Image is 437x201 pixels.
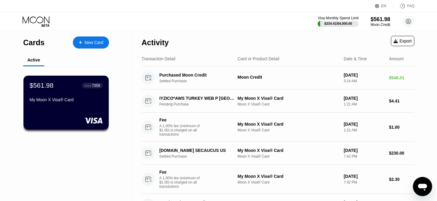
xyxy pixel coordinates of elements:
[389,151,414,155] div: $230.00
[142,142,414,165] div: [DOMAIN_NAME] SECAUCUS USSettled PurchaseMy Moon X Visa® CardMoon X Visa® Card[DATE]7:42 PM$230.00
[27,58,40,62] div: Active
[394,39,412,43] div: Export
[375,3,393,9] div: EN
[92,83,100,88] div: 7358
[142,38,169,47] div: Activity
[142,56,175,61] div: Transaction Detail
[344,73,384,77] div: [DATE]
[238,122,339,127] div: My Moon X Visa® Card
[389,75,414,80] div: $548.01
[85,85,91,86] div: ● ● ● ●
[159,96,236,101] div: IYZICO*AWS TURKEY WEB P [GEOGRAPHIC_DATA] TR
[344,79,384,83] div: 3:14 AM
[344,122,384,127] div: [DATE]
[318,16,358,20] div: Visa Monthly Spend Limit
[159,148,236,153] div: [DOMAIN_NAME] SECAUCUS US
[238,56,279,61] div: Card or Product Detail
[344,102,384,106] div: 1:21 AM
[159,176,204,189] div: A 1.00% fee (minimum of $1.00) is charged on all transactions
[318,16,358,27] div: Visa Monthly Spend Limit$234.41/$4,000.00
[344,128,384,132] div: 1:21 AM
[85,40,103,45] div: New Card
[159,118,201,122] div: Fee
[142,113,414,142] div: FeeA 1.00% fee (minimum of $1.00) is charged on all transactionsMy Moon X Visa® CardMoon X Visa® ...
[344,56,367,61] div: Date & Time
[389,99,414,103] div: $4.41
[30,82,54,90] div: $561.98
[142,165,414,194] div: FeeA 1.00% fee (minimum of $1.00) is charged on all transactionsMy Moon X Visa® CardMoon X Visa® ...
[238,102,339,106] div: Moon X Visa® Card
[238,174,339,179] div: My Moon X Visa® Card
[371,16,390,23] div: $561.98
[391,36,414,46] div: Export
[238,180,339,184] div: Moon X Visa® Card
[30,97,103,102] div: My Moon X Visa® Card
[371,16,390,27] div: $561.98Moon Credit
[238,75,339,80] div: Moon Credit
[324,22,352,25] div: $234.41 / $4,000.00
[344,96,384,101] div: [DATE]
[159,102,242,106] div: Pending Purchase
[389,177,414,182] div: $2.30
[344,148,384,153] div: [DATE]
[407,4,414,8] div: FAQ
[238,154,339,159] div: Moon X Visa® Card
[344,174,384,179] div: [DATE]
[159,154,242,159] div: Settled Purchase
[159,73,236,77] div: Purchased Moon Credit
[73,36,109,49] div: New Card
[238,148,339,153] div: My Moon X Visa® Card
[381,4,386,8] div: EN
[142,66,414,90] div: Purchased Moon CreditSettled PurchaseMoon Credit[DATE]3:14 AM$548.01
[159,170,201,174] div: Fee
[389,125,414,130] div: $1.00
[238,96,339,101] div: My Moon X Visa® Card
[142,90,414,113] div: IYZICO*AWS TURKEY WEB P [GEOGRAPHIC_DATA] TRPending PurchaseMy Moon X Visa® CardMoon X Visa® Card...
[393,3,414,9] div: FAQ
[413,177,432,196] iframe: Mesajlaşma penceresini başlatma düğmesi
[238,128,339,132] div: Moon X Visa® Card
[344,180,384,184] div: 7:42 PM
[23,38,45,47] div: Cards
[23,76,109,130] div: $561.98● ● ● ●7358My Moon X Visa® Card
[344,154,384,159] div: 7:42 PM
[159,79,242,83] div: Settled Purchase
[371,23,390,27] div: Moon Credit
[389,56,404,61] div: Amount
[159,124,204,137] div: A 1.00% fee (minimum of $1.00) is charged on all transactions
